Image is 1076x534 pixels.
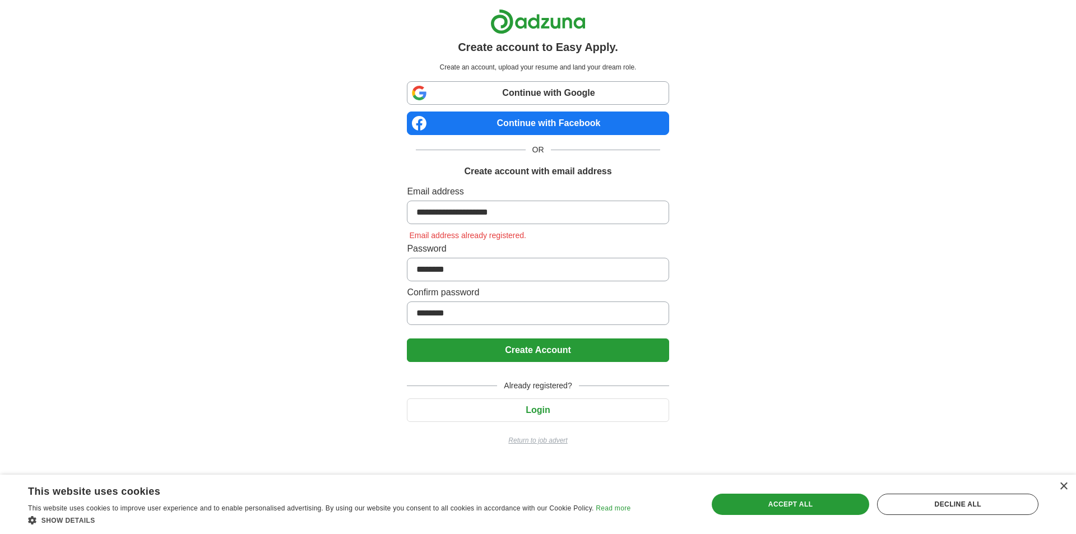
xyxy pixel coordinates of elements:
span: Email address already registered. [407,231,528,240]
h1: Create account to Easy Apply. [458,39,618,55]
span: Show details [41,517,95,524]
img: Adzuna logo [490,9,586,34]
button: Login [407,398,669,422]
span: This website uses cookies to improve user experience and to enable personalised advertising. By u... [28,504,594,512]
a: Read more, opens a new window [596,504,630,512]
div: Close [1059,482,1068,491]
p: Create an account, upload your resume and land your dream role. [409,62,666,72]
div: This website uses cookies [28,481,602,498]
span: Already registered? [497,380,578,392]
button: Create Account [407,338,669,362]
a: Login [407,405,669,415]
h1: Create account with email address [464,165,611,178]
label: Email address [407,185,669,198]
a: Return to job advert [407,435,669,445]
div: Decline all [877,494,1038,515]
a: Continue with Facebook [407,112,669,135]
div: Accept all [712,494,870,515]
label: Confirm password [407,286,669,299]
a: Continue with Google [407,81,669,105]
div: Show details [28,514,630,526]
span: OR [526,144,551,156]
label: Password [407,242,669,256]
